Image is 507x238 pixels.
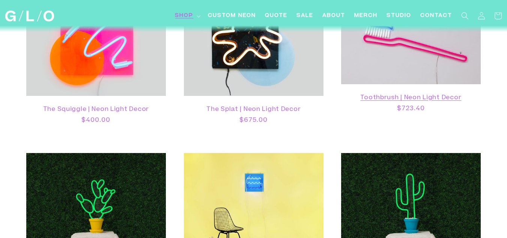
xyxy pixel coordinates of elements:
[372,133,507,238] iframe: Chat Widget
[292,8,318,24] a: SALE
[260,8,292,24] a: Quote
[170,8,203,24] summary: Shop
[420,12,452,20] span: Contact
[34,106,158,113] a: The Squiggle | Neon Light Decor
[416,8,457,24] a: Contact
[175,12,193,20] span: Shop
[318,8,350,24] a: About
[387,12,411,20] span: Studio
[382,8,416,24] a: Studio
[265,12,287,20] span: Quote
[203,8,260,24] a: Custom Neon
[349,94,473,102] a: Toothbrush | Neon Light Decor
[322,12,345,20] span: About
[191,106,316,113] a: The Splat | Neon Light Decor
[2,8,57,24] a: GLO Studio
[457,8,473,24] summary: Search
[354,12,378,20] span: Merch
[5,11,54,21] img: GLO Studio
[296,12,313,20] span: SALE
[350,8,382,24] a: Merch
[208,12,256,20] span: Custom Neon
